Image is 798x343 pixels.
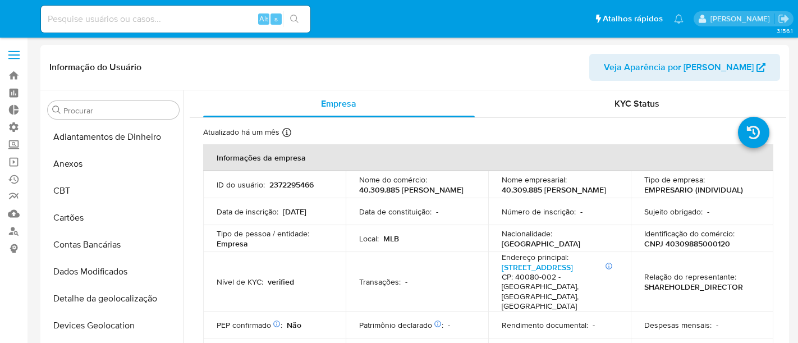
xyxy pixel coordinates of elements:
[502,252,568,262] p: Endereço principal :
[502,272,613,312] h4: CP: 40080-002 - [GEOGRAPHIC_DATA], [GEOGRAPHIC_DATA], [GEOGRAPHIC_DATA]
[644,207,703,217] p: Sujeito obrigado :
[778,13,790,25] a: Sair
[259,13,268,24] span: Alt
[217,228,309,239] p: Tipo de pessoa / entidade :
[269,180,314,190] p: 2372295466
[287,320,301,330] p: Não
[217,239,248,249] p: Empresa
[502,262,573,273] a: [STREET_ADDRESS]
[359,207,432,217] p: Data de constituição :
[43,285,184,312] button: Detalhe da geolocalização
[707,207,709,217] p: -
[716,320,718,330] p: -
[359,185,464,195] p: 40.309.885 [PERSON_NAME]
[644,228,735,239] p: Identificação do comércio :
[644,175,705,185] p: Tipo de empresa :
[321,97,356,110] span: Empresa
[644,185,743,195] p: EMPRESARIO (INDIVIDUAL)
[359,234,379,244] p: Local :
[359,175,427,185] p: Nome do comércio :
[63,106,175,116] input: Procurar
[593,320,595,330] p: -
[448,320,450,330] p: -
[674,14,684,24] a: Notificações
[283,11,306,27] button: search-icon
[580,207,583,217] p: -
[268,277,294,287] p: verified
[43,231,184,258] button: Contas Bancárias
[359,320,443,330] p: Patrimônio declarado :
[43,150,184,177] button: Anexos
[644,239,730,249] p: CNPJ 40309885000120
[274,13,278,24] span: s
[383,234,399,244] p: MLB
[502,207,576,217] p: Número de inscrição :
[502,175,567,185] p: Nome empresarial :
[502,320,588,330] p: Rendimento documental :
[710,13,774,24] p: alexandra.macedo@mercadolivre.com
[644,272,736,282] p: Relação do representante :
[217,180,265,190] p: ID do usuário :
[644,282,743,292] p: SHAREHOLDER_DIRECTOR
[359,277,401,287] p: Transações :
[502,239,580,249] p: [GEOGRAPHIC_DATA]
[203,127,279,138] p: Atualizado há um mês
[405,277,407,287] p: -
[603,13,663,25] span: Atalhos rápidos
[203,144,773,171] th: Informações da empresa
[502,228,552,239] p: Nacionalidade :
[43,312,184,339] button: Devices Geolocation
[436,207,438,217] p: -
[43,124,184,150] button: Adiantamentos de Dinheiro
[43,258,184,285] button: Dados Modificados
[43,177,184,204] button: CBT
[502,185,606,195] p: 40.309.885 [PERSON_NAME]
[49,62,141,73] h1: Informação do Usuário
[604,54,754,81] span: Veja Aparência por [PERSON_NAME]
[217,277,263,287] p: Nível de KYC :
[41,12,310,26] input: Pesquise usuários ou casos...
[217,207,278,217] p: Data de inscrição :
[283,207,306,217] p: [DATE]
[644,320,712,330] p: Despesas mensais :
[217,320,282,330] p: PEP confirmado :
[43,204,184,231] button: Cartões
[589,54,780,81] button: Veja Aparência por [PERSON_NAME]
[614,97,659,110] span: KYC Status
[52,106,61,115] button: Procurar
